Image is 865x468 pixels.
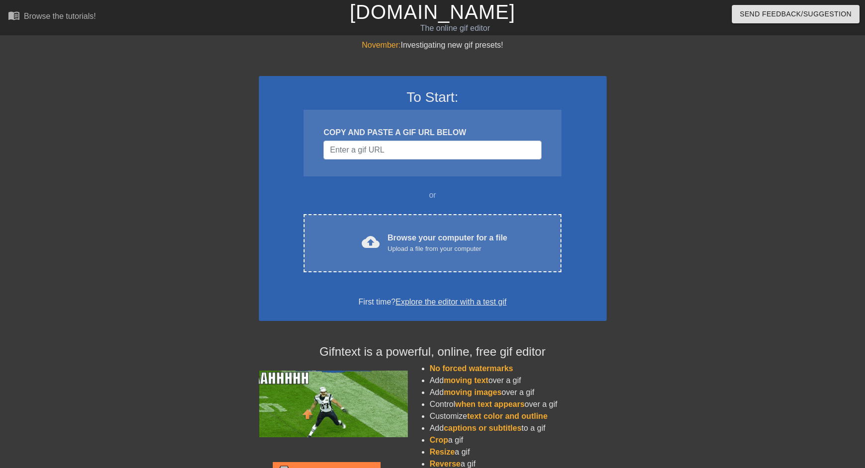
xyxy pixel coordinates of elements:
span: captions or subtitles [444,424,521,432]
span: Resize [430,448,455,456]
h4: Gifntext is a powerful, online, free gif editor [259,345,607,359]
span: menu_book [8,9,20,21]
a: [DOMAIN_NAME] [350,1,515,23]
h3: To Start: [272,89,594,106]
div: The online gif editor [293,22,617,34]
input: Username [323,141,541,159]
img: football_small.gif [259,371,408,437]
a: Browse the tutorials! [8,9,96,25]
span: moving images [444,388,501,396]
div: Upload a file from your computer [388,244,507,254]
a: Explore the editor with a test gif [395,298,506,306]
li: a gif [430,434,607,446]
span: text color and outline [467,412,548,420]
span: Crop [430,436,448,444]
div: or [285,189,581,201]
div: Browse the tutorials! [24,12,96,20]
div: Browse your computer for a file [388,232,507,254]
div: Investigating new gif presets! [259,39,607,51]
li: Add over a gif [430,387,607,398]
span: moving text [444,376,488,385]
div: COPY AND PASTE A GIF URL BELOW [323,127,541,139]
span: when text appears [455,400,525,408]
li: a gif [430,446,607,458]
li: Add over a gif [430,375,607,387]
button: Send Feedback/Suggestion [732,5,860,23]
span: Send Feedback/Suggestion [740,8,852,20]
span: November: [362,41,400,49]
span: cloud_upload [362,233,380,251]
li: Add to a gif [430,422,607,434]
span: No forced watermarks [430,364,513,373]
li: Customize [430,410,607,422]
span: Reverse [430,460,461,468]
li: Control over a gif [430,398,607,410]
div: First time? [272,296,594,308]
